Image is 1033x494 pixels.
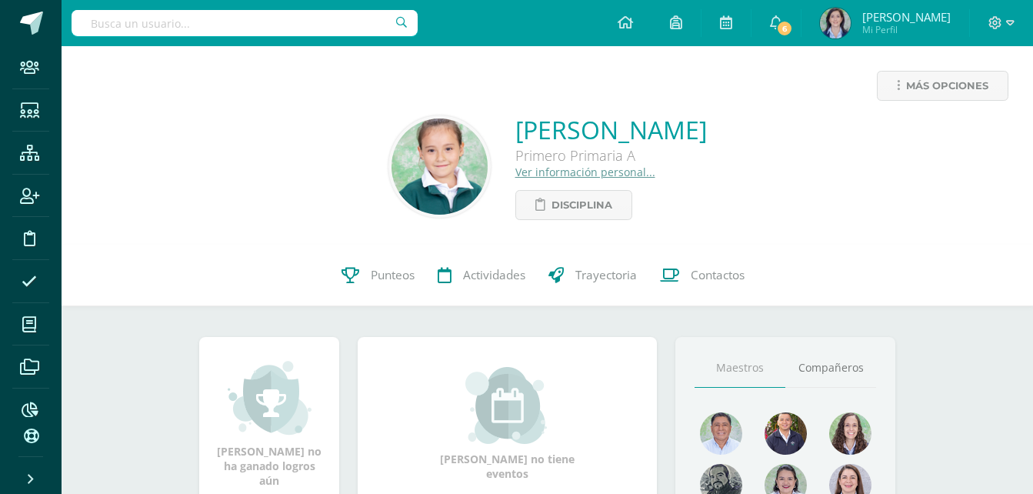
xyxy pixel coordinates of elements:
img: f4ec16a59328cb939a4b919555c40b71.png [700,412,742,455]
img: 6dfc3065da4204f320af9e3560cd3894.png [765,412,807,455]
span: Trayectoria [575,267,637,283]
span: Actividades [463,267,525,283]
a: Contactos [648,245,756,306]
span: Punteos [371,267,415,283]
div: [PERSON_NAME] no ha ganado logros aún [215,359,324,488]
span: Mi Perfil [862,23,951,36]
span: Disciplina [551,191,612,219]
img: c686b553ba051f1887ba92f3978d28f4.png [829,412,871,455]
span: [PERSON_NAME] [862,9,951,25]
a: Actividades [426,245,537,306]
input: Busca un usuario... [72,10,418,36]
img: 2f9659416ba1a5f1231b987658998d2f.png [820,8,851,38]
span: Contactos [691,267,745,283]
a: Compañeros [785,349,876,388]
a: Ver información personal... [515,165,655,179]
img: cd03aa882528b3f1ed21f84613696ab8.png [392,118,488,215]
span: 6 [776,20,793,37]
img: achievement_small.png [228,359,312,436]
a: Más opciones [877,71,1008,101]
div: Primero Primaria A [515,146,707,165]
a: Maestros [695,349,785,388]
a: Trayectoria [537,245,648,306]
span: Más opciones [906,72,988,100]
a: [PERSON_NAME] [515,113,707,146]
a: Disciplina [515,190,632,220]
div: [PERSON_NAME] no tiene eventos [431,367,585,481]
a: Punteos [330,245,426,306]
img: event_small.png [465,367,549,444]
